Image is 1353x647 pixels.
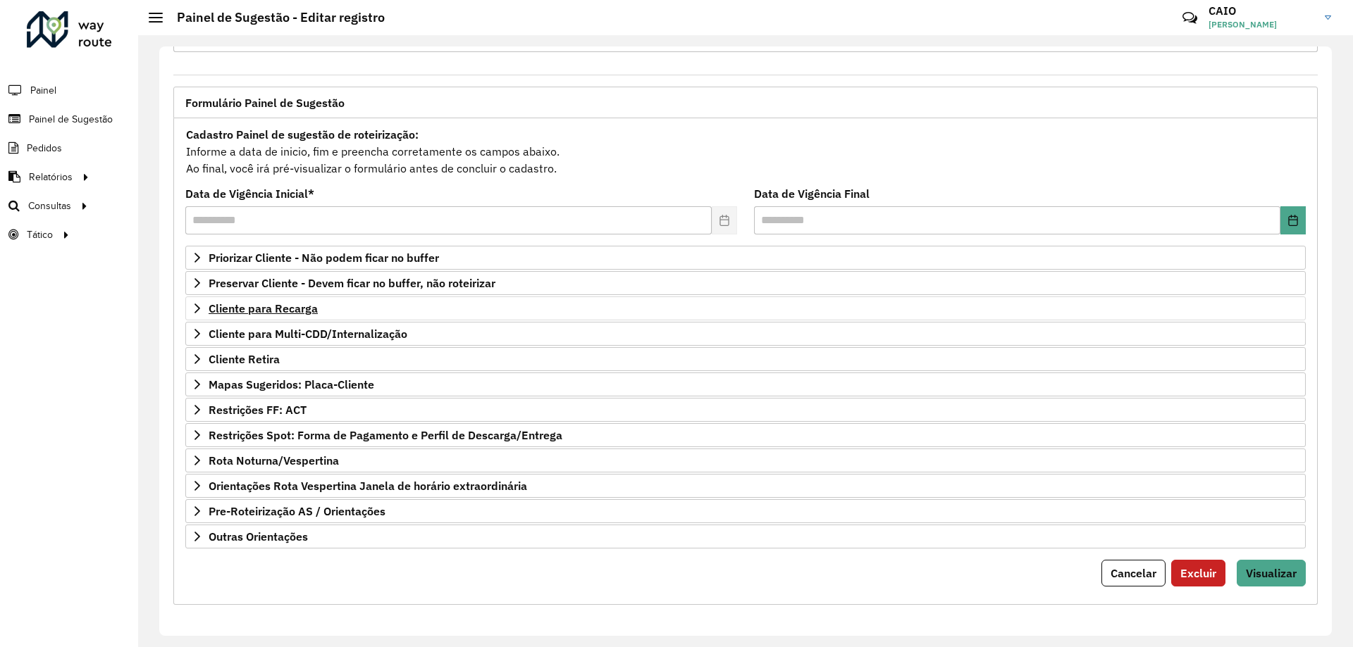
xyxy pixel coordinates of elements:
span: Cliente para Recarga [209,303,318,314]
span: Pre-Roteirização AS / Orientações [209,505,385,517]
span: Visualizar [1246,566,1297,580]
h2: Painel de Sugestão - Editar registro [163,10,385,25]
button: Excluir [1171,560,1225,586]
span: Formulário Painel de Sugestão [185,97,345,108]
a: Preservar Cliente - Devem ficar no buffer, não roteirizar [185,271,1306,295]
span: Mapas Sugeridos: Placa-Cliente [209,379,374,390]
span: Tático [27,227,53,242]
div: Informe a data de inicio, fim e preencha corretamente os campos abaixo. Ao final, você irá pré-vi... [185,125,1306,177]
a: Rota Noturna/Vespertina [185,448,1306,472]
a: Priorizar Cliente - Não podem ficar no buffer [185,246,1306,270]
button: Visualizar [1237,560,1306,586]
span: Rota Noturna/Vespertina [209,455,339,466]
a: Outras Orientações [185,524,1306,548]
a: Orientações Rota Vespertina Janela de horário extraordinária [185,474,1306,498]
a: Restrições FF: ACT [185,398,1306,422]
a: Contato Rápido [1175,3,1205,33]
button: Cancelar [1101,560,1166,586]
span: Relatórios [29,170,73,184]
a: Cliente para Recarga [185,296,1306,320]
a: Cliente para Multi-CDD/Internalização [185,322,1306,346]
span: Painel [30,83,56,98]
a: Restrições Spot: Forma de Pagamento e Perfil de Descarga/Entrega [185,423,1306,447]
button: Choose Date [1280,206,1306,234]
strong: Cadastro Painel de sugestão de roteirização: [186,127,419,142]
a: Pre-Roteirização AS / Orientações [185,499,1306,523]
h3: CAIO [1209,4,1314,18]
label: Data de Vigência Final [754,185,870,202]
span: Orientações Rota Vespertina Janela de horário extraordinária [209,480,527,491]
span: Pedidos [27,141,62,156]
span: Cliente Retira [209,353,280,365]
span: Restrições Spot: Forma de Pagamento e Perfil de Descarga/Entrega [209,429,562,441]
label: Data de Vigência Inicial [185,185,314,202]
span: Outras Orientações [209,531,308,542]
span: Restrições FF: ACT [209,404,307,415]
span: Cancelar [1111,566,1156,580]
a: Cliente Retira [185,347,1306,371]
span: Cliente para Multi-CDD/Internalização [209,328,407,339]
a: Mapas Sugeridos: Placa-Cliente [185,372,1306,396]
span: [PERSON_NAME] [1209,18,1314,31]
span: Priorizar Cliente - Não podem ficar no buffer [209,252,439,263]
span: Preservar Cliente - Devem ficar no buffer, não roteirizar [209,277,495,289]
span: Consultas [28,199,71,213]
span: Excluir [1180,566,1216,580]
span: Painel de Sugestão [29,112,113,127]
